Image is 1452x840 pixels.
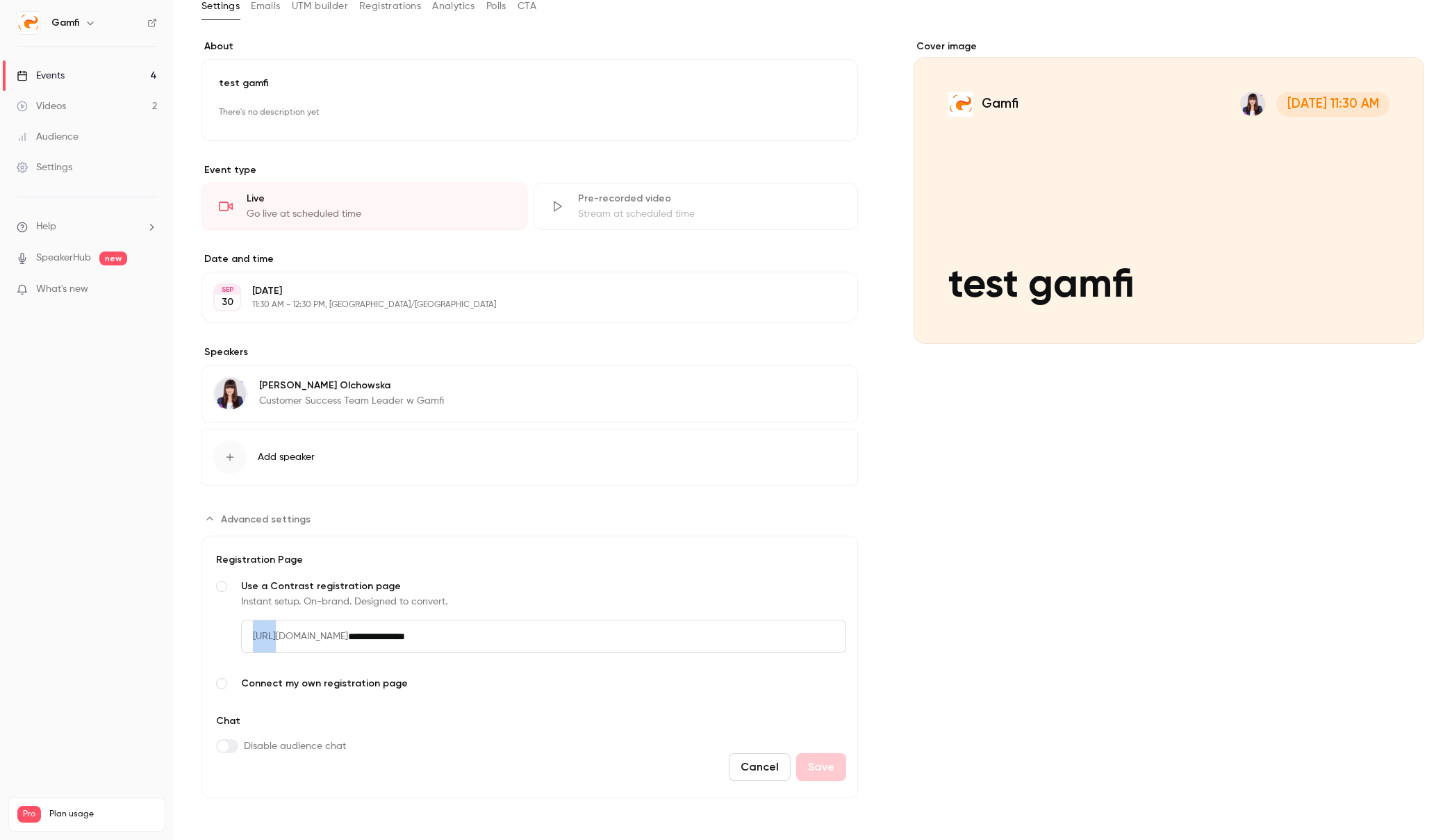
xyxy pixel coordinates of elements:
[914,40,1424,53] label: Cover image
[201,183,527,230] div: LiveGo live at scheduled time
[219,76,841,90] p: test gamfi
[241,620,348,653] span: [URL][DOMAIN_NAME]
[219,101,841,124] p: There's no description yet
[221,512,311,527] span: Advanced settings
[201,252,858,266] label: Date and time
[201,163,858,177] p: Event type
[36,251,91,265] a: SpeakerHub
[201,508,319,530] button: Advanced settings
[729,753,791,781] button: Cancel
[36,282,88,297] span: What's new
[36,220,56,234] span: Help
[258,450,315,464] span: Add speaker
[17,160,72,174] div: Settings
[49,809,156,820] span: Plan usage
[244,739,346,753] span: Disable audience chat
[17,69,65,83] div: Events
[914,40,1424,344] section: Cover image
[201,365,858,423] div: Paulina Olchowska[PERSON_NAME] OlchowskaCustomer Success Team Leader w Gamfi
[201,508,858,798] section: Advanced settings
[241,579,846,593] span: Use a Contrast registration page
[247,192,510,206] div: Live
[578,192,841,206] div: Pre-recorded video
[259,394,444,408] p: Customer Success Team Leader w Gamfi
[214,377,247,411] img: Paulina Olchowska
[215,285,240,295] div: SEP
[201,40,858,53] label: About
[17,806,41,823] span: Pro
[247,207,510,221] div: Go live at scheduled time
[259,379,444,393] p: [PERSON_NAME] Olchowska
[213,714,346,739] div: Chat
[213,553,846,567] div: Registration Page
[241,677,846,691] span: Connect my own registration page
[348,620,846,653] input: Use a Contrast registration pageInstant setup. On-brand. Designed to convert.[URL][DOMAIN_NAME]
[222,295,233,309] p: 30
[252,284,784,298] p: [DATE]
[51,16,79,30] h6: Gamfi
[241,595,846,609] div: Instant setup. On-brand. Designed to convert.
[17,130,79,144] div: Audience
[252,299,784,311] p: 11:30 AM - 12:30 PM, [GEOGRAPHIC_DATA]/[GEOGRAPHIC_DATA]
[201,429,858,486] button: Add speaker
[17,220,157,234] li: help-dropdown-opener
[533,183,859,230] div: Pre-recorded videoStream at scheduled time
[99,252,127,265] span: new
[578,207,841,221] div: Stream at scheduled time
[17,12,40,34] img: Gamfi
[201,345,858,359] label: Speakers
[17,99,66,113] div: Videos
